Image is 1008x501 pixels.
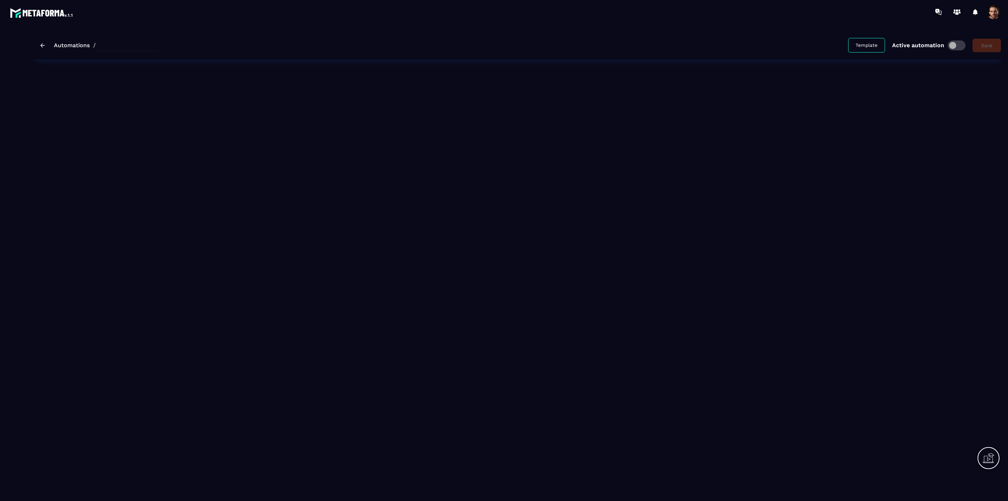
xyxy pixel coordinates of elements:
[93,42,96,49] span: /
[892,42,944,49] p: Active automation
[848,38,885,53] button: Template
[10,6,74,19] img: logo
[54,42,90,49] a: Automations
[40,43,45,48] img: arrow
